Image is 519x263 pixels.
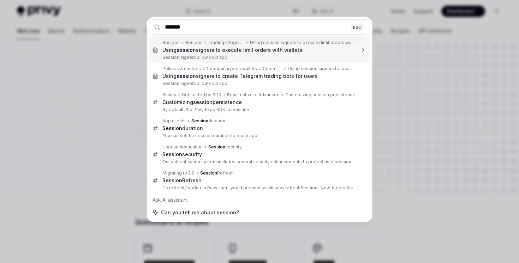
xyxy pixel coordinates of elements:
div: security [208,144,242,150]
div: Using signers to create Telegram trading bots for users [162,73,318,79]
b: session [177,73,196,79]
div: ESC [351,23,364,31]
div: duration [162,125,203,131]
div: Using session signers to create Telegram trading bots for users [288,66,355,72]
div: Using session signers to execute limit orders with wallets [250,40,355,45]
b: Session [208,144,225,149]
b: Session [200,170,217,176]
div: Ask AI assistant [149,194,370,206]
div: Advanced [258,92,280,98]
div: Customizing persistence [162,99,242,105]
div: Trading integrations [208,40,244,45]
div: Get started by SDK [182,92,221,98]
div: Configuring your wallets [207,66,257,72]
p: Session signers allow your app [162,81,355,86]
p: Session signers allow your app [162,55,355,60]
div: App clients [162,118,186,124]
p: Our authentication system includes several security enhancements to protect user sessions. When usi [162,159,355,165]
b: session [193,99,213,105]
div: security [162,151,202,158]
b: Session [162,125,182,131]
div: Refresh [162,177,202,184]
p: By default, the Privy Expo SDK makes use [162,107,355,112]
div: React native [227,92,253,98]
div: User authentication [162,144,203,150]
div: Customizing session persistence [285,92,355,98]
p: You can set the session duration for each app [162,133,355,139]
div: Recipes [162,40,180,45]
div: Common use cases [263,66,282,72]
b: Session [162,177,182,183]
div: duration [191,118,225,124]
b: Session [191,118,208,123]
b: session [177,47,196,53]
div: Using signers to execute limit orders with wallets [162,47,302,53]
span: Can you tell me about session? [161,209,239,216]
div: Refresh [200,170,234,176]
div: Recipes [185,40,203,45]
div: Migrating to 2.0 [162,170,195,176]
p: To refresh / update a PrivyUser , you'd previously call privy.refreshSession . Now, trigger the [162,185,355,191]
b: Session [162,151,182,157]
div: Basics [162,92,176,98]
div: Policies & controls [162,66,201,72]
